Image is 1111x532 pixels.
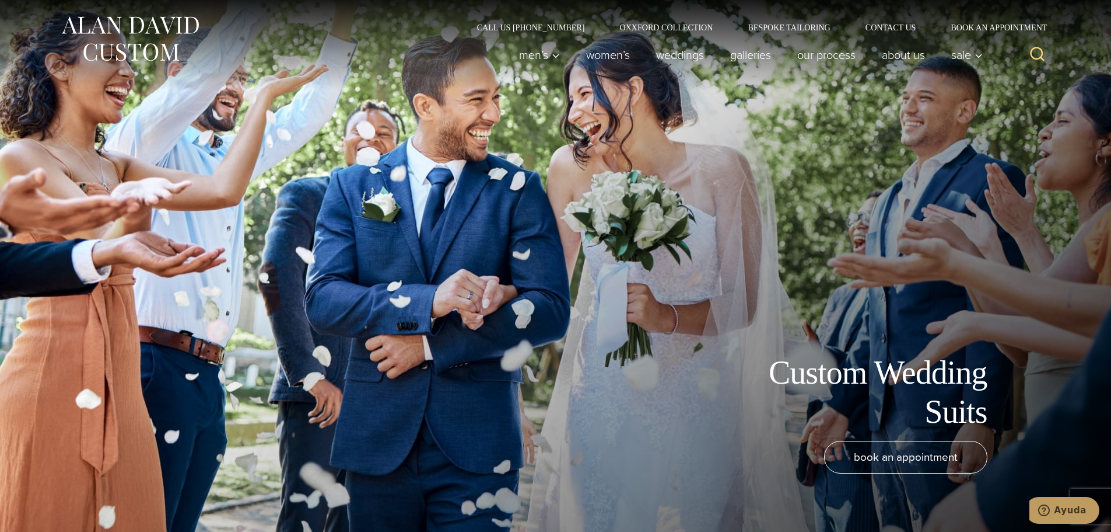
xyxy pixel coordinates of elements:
[854,448,958,465] span: book an appointment
[730,23,847,32] a: Bespoke Tailoring
[460,23,1052,32] nav: Secondary Navigation
[643,43,717,67] a: weddings
[60,13,200,65] img: Alan David Custom
[506,43,573,67] button: Men’s sub menu toggle
[938,43,989,67] button: Sale sub menu toggle
[506,43,989,67] nav: Primary Navigation
[1029,497,1099,526] iframe: Abre un widget desde donde se puede chatear con uno de los agentes
[933,23,1051,32] a: Book an Appointment
[717,43,784,67] a: Galleries
[1024,41,1052,69] button: View Search Form
[602,23,730,32] a: Oxxford Collection
[725,353,987,432] h1: Custom Wedding Suits
[573,43,643,67] a: Women’s
[848,23,934,32] a: Contact Us
[868,43,938,67] a: About Us
[460,23,602,32] a: Call Us [PHONE_NUMBER]
[784,43,868,67] a: Our Process
[824,441,987,474] a: book an appointment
